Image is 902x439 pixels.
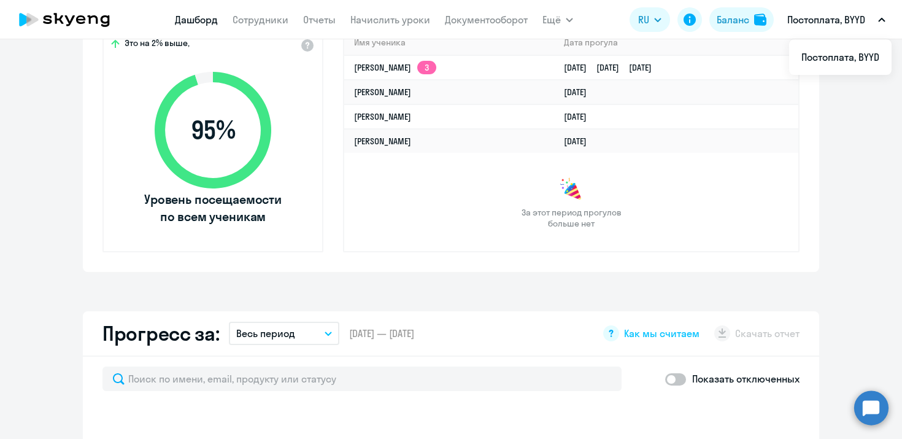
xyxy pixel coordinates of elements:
app-skyeng-badge: 3 [417,61,436,74]
ul: Ещё [789,39,892,75]
a: [PERSON_NAME] [354,111,411,122]
th: Имя ученика [344,30,554,55]
button: Весь период [229,322,339,345]
button: Ещё [542,7,573,32]
span: Уровень посещаемости по всем ученикам [142,191,283,225]
button: Постоплата, BYYD [781,5,892,34]
h2: Прогресс за: [102,321,219,346]
button: Балансbalance [709,7,774,32]
span: Как мы считаем [624,327,700,340]
a: Дашборд [175,14,218,26]
p: Показать отключенных [692,371,800,386]
span: [DATE] — [DATE] [349,327,414,340]
span: RU [638,12,649,27]
a: [PERSON_NAME] [354,136,411,147]
a: [DATE] [564,136,596,147]
span: За этот период прогулов больше нет [520,207,623,229]
a: Документооборот [445,14,528,26]
p: Постоплата, BYYD [787,12,865,27]
a: Сотрудники [233,14,288,26]
p: Весь период [236,326,295,341]
button: RU [630,7,670,32]
a: Начислить уроки [350,14,430,26]
a: [PERSON_NAME]3 [354,62,436,73]
img: balance [754,14,766,26]
a: [DATE] [564,87,596,98]
th: Дата прогула [554,30,798,55]
span: Это на 2% выше, [125,37,190,52]
span: 95 % [142,115,283,145]
input: Поиск по имени, email, продукту или статусу [102,367,622,391]
a: Отчеты [303,14,336,26]
img: congrats [559,177,584,202]
a: [PERSON_NAME] [354,87,411,98]
a: [DATE][DATE][DATE] [564,62,661,73]
a: [DATE] [564,111,596,122]
div: Баланс [717,12,749,27]
span: Ещё [542,12,561,27]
